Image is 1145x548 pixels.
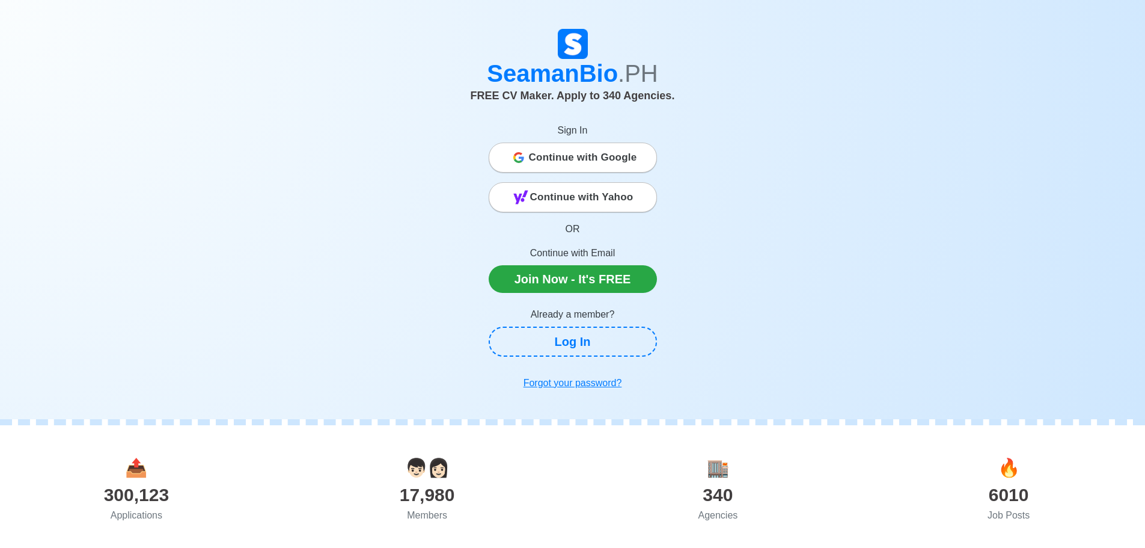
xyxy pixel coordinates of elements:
p: Sign In [489,123,657,138]
div: Agencies [573,508,864,523]
button: Continue with Google [489,143,657,173]
div: 340 [573,481,864,508]
span: FREE CV Maker. Apply to 340 Agencies. [471,90,675,102]
h1: SeamanBio [239,59,906,88]
span: Continue with Google [529,146,637,170]
span: agencies [707,458,729,478]
p: Continue with Email [489,246,657,260]
span: users [405,458,450,478]
span: .PH [618,60,658,87]
div: Members [282,508,573,523]
a: Log In [489,327,657,357]
p: OR [489,222,657,236]
img: Logo [558,29,588,59]
span: applications [125,458,147,478]
p: Already a member? [489,307,657,322]
u: Forgot your password? [524,378,622,388]
a: Join Now - It's FREE [489,265,657,293]
span: jobs [998,458,1020,478]
button: Continue with Yahoo [489,182,657,212]
div: 17,980 [282,481,573,508]
span: Continue with Yahoo [530,185,634,209]
a: Forgot your password? [489,371,657,395]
